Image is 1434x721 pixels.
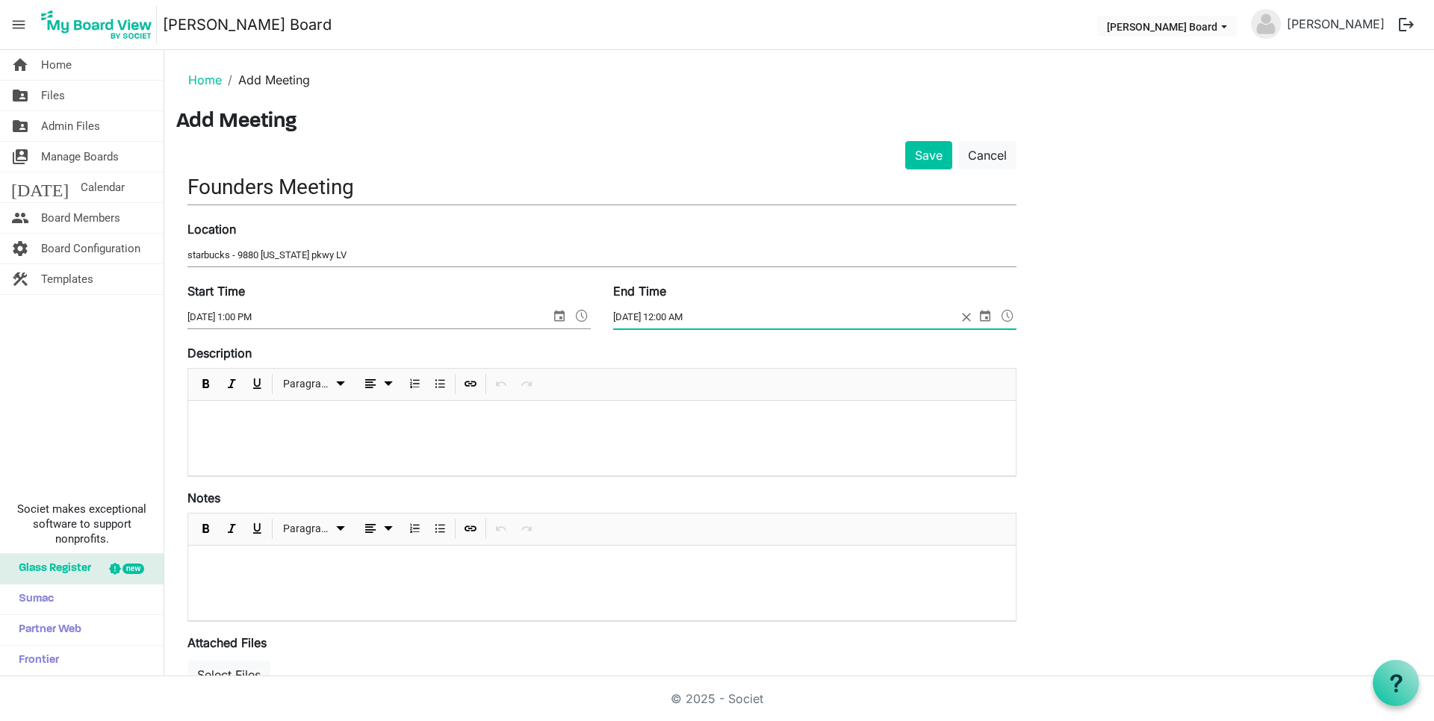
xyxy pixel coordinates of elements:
div: Bold [193,514,219,545]
span: Frontier [11,646,59,675]
span: Admin Files [41,111,100,141]
div: Bulleted List [427,369,453,400]
span: [DATE] [11,172,69,202]
button: Underline [247,375,267,393]
button: Underline [247,519,267,538]
span: folder_shared [11,81,29,110]
span: Home [41,50,72,80]
label: Location [187,220,236,238]
button: dropdownbutton [356,519,400,538]
span: Sumac [11,584,54,614]
label: Notes [187,489,220,507]
button: Save [905,141,952,169]
label: Attached Files [187,634,267,652]
span: Glass Register [11,554,91,584]
button: Bold [196,375,217,393]
a: [PERSON_NAME] Board [163,10,332,40]
div: Formats [275,514,354,545]
a: © 2025 - Societ [671,691,763,706]
div: Insert Link [458,514,483,545]
button: Bulleted List [430,519,450,538]
span: Societ makes exceptional software to support nonprofits. [7,502,157,546]
div: Insert Link [458,369,483,400]
div: Italic [219,369,244,400]
button: Griselda Board dropdownbutton [1097,16,1237,37]
button: logout [1391,9,1422,40]
input: Title [187,169,1016,205]
a: Home [188,72,222,87]
span: Calendar [81,172,125,202]
span: folder_shared [11,111,29,141]
span: settings [11,234,29,263]
button: Insert Link [461,519,481,538]
div: Alignments [354,369,403,400]
span: close [957,306,976,328]
button: Numbered List [405,519,425,538]
span: Files [41,81,65,110]
div: Bold [193,369,219,400]
button: dropdownbutton [356,375,400,393]
span: Paragraph [283,375,332,393]
div: Italic [219,514,244,545]
div: Numbered List [402,369,427,400]
button: Numbered List [405,375,425,393]
span: select [550,306,568,325]
a: [PERSON_NAME] [1281,9,1391,39]
div: Bulleted List [427,514,453,545]
button: Italic [222,519,242,538]
button: Select Files [187,661,270,689]
img: no-profile-picture.svg [1251,9,1281,39]
button: Paragraph dropdownbutton [278,375,352,393]
a: My Board View Logo [37,6,163,43]
button: Insert Link [461,375,481,393]
span: Paragraph [283,519,332,538]
div: Underline [244,369,270,400]
a: Cancel [958,141,1016,169]
img: My Board View Logo [37,6,157,43]
button: Bold [196,519,217,538]
label: End Time [613,282,666,300]
span: people [11,203,29,233]
span: Board Configuration [41,234,140,263]
div: new [122,564,144,574]
div: Underline [244,514,270,545]
span: menu [4,10,33,39]
button: Paragraph dropdownbutton [278,519,352,538]
button: Bulleted List [430,375,450,393]
label: Start Time [187,282,245,300]
div: Alignments [354,514,403,545]
span: construction [11,264,29,294]
span: Templates [41,264,93,294]
span: Board Members [41,203,120,233]
div: Formats [275,369,354,400]
span: Partner Web [11,615,81,645]
li: Add Meeting [222,71,310,89]
div: Numbered List [402,514,427,545]
label: Description [187,344,252,362]
span: select [976,306,994,325]
span: Manage Boards [41,142,119,172]
span: switch_account [11,142,29,172]
button: Italic [222,375,242,393]
span: home [11,50,29,80]
h3: Add Meeting [176,110,1422,135]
